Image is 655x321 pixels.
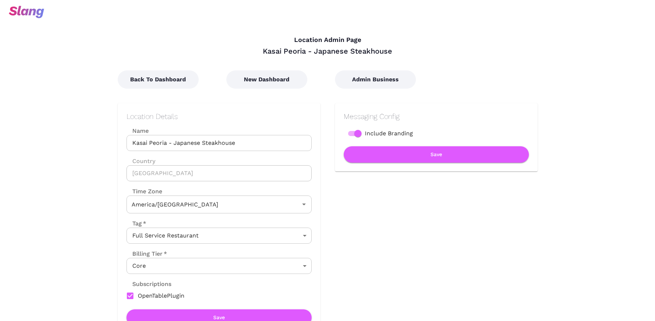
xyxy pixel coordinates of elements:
[126,112,312,121] h2: Location Details
[126,219,146,228] label: Tag
[126,280,171,288] label: Subscriptions
[118,46,538,56] div: Kasai Peoria - Japanese Steakhouse
[299,199,309,209] button: Open
[118,36,538,44] h4: Location Admin Page
[126,127,312,135] label: Name
[365,129,413,138] span: Include Branding
[118,76,199,83] a: Back To Dashboard
[138,291,184,300] span: OpenTablePlugin
[126,250,167,258] label: Billing Tier
[344,146,529,163] button: Save
[226,76,307,83] a: New Dashboard
[118,70,199,89] button: Back To Dashboard
[126,187,312,196] label: Time Zone
[335,70,416,89] button: Admin Business
[9,6,44,18] img: svg+xml;base64,PHN2ZyB3aWR0aD0iOTciIGhlaWdodD0iMzQiIHZpZXdCb3g9IjAgMCA5NyAzNCIgZmlsbD0ibm9uZSIgeG...
[344,112,529,121] h2: Messaging Config
[226,70,307,89] button: New Dashboard
[126,228,312,244] div: Full Service Restaurant
[335,76,416,83] a: Admin Business
[126,258,312,274] div: Core
[126,157,312,165] label: Country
